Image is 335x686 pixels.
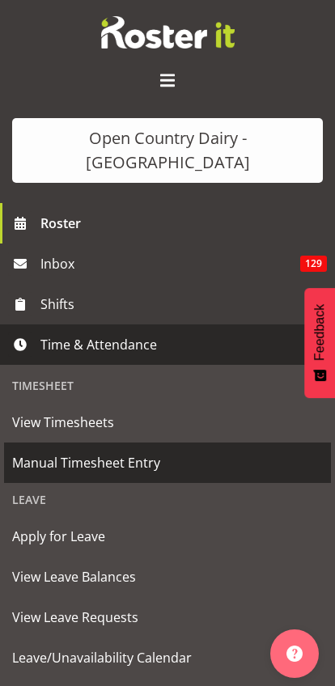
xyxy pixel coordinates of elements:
span: View Leave Requests [12,605,323,629]
span: View Leave Balances [12,565,323,589]
a: View Leave Balances [4,557,331,597]
span: View Timesheets [12,410,323,434]
span: Apply for Leave [12,524,323,548]
a: Leave/Unavailability Calendar [4,637,331,678]
a: View Leave Requests [4,597,331,637]
span: 129 [300,256,327,272]
div: Timesheet [4,369,331,402]
a: View Timesheets [4,402,331,443]
img: Rosterit website logo [101,16,235,49]
span: Manual Timesheet Entry [12,451,323,475]
div: Open Country Dairy - [GEOGRAPHIC_DATA] [28,126,307,175]
span: Roster [40,211,327,235]
img: help-xxl-2.png [286,646,303,662]
span: Time & Attendance [40,332,303,357]
span: Feedback [312,304,327,361]
a: Manual Timesheet Entry [4,443,331,483]
span: Shifts [40,292,303,316]
span: Leave/Unavailability Calendar [12,646,323,670]
button: Feedback - Show survey [304,288,335,398]
span: Inbox [40,252,300,276]
a: Apply for Leave [4,516,331,557]
div: Leave [4,483,331,516]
